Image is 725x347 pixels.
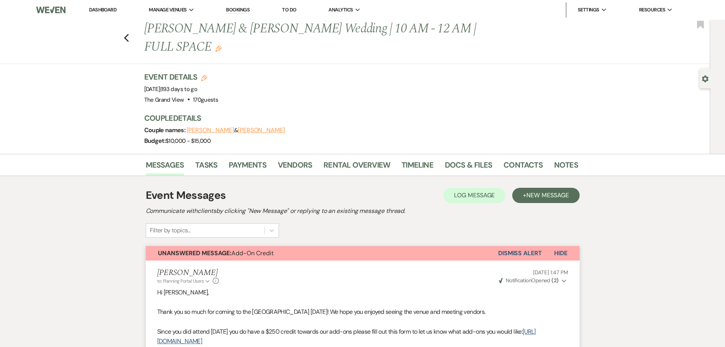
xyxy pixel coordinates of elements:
[157,278,211,285] button: to: Planning Portal Users
[278,159,312,176] a: Vendors
[157,327,568,346] p: Since you did attend [DATE] you do have a $250 credit towards our add-ons please fill out this fo...
[187,126,285,134] span: &
[158,249,231,257] strong: Unanswered Message:
[144,96,184,104] span: The Grand View
[157,307,568,317] p: Thank you so much for coming to the [GEOGRAPHIC_DATA] [DATE]! We hope you enjoyed seeing the venu...
[229,159,266,176] a: Payments
[533,269,568,276] span: [DATE] 1:47 PM
[144,85,198,93] span: [DATE]
[402,159,433,176] a: Timeline
[498,246,542,261] button: Dismiss Alert
[226,6,250,14] a: Bookings
[578,6,599,14] span: Settings
[282,6,296,13] a: To Do
[158,249,274,257] span: Add-On Credit
[551,277,558,284] strong: ( 2 )
[554,249,567,257] span: Hide
[149,6,186,14] span: Manage Venues
[504,159,543,176] a: Contacts
[498,277,568,285] button: NotificationOpened (2)
[36,2,65,18] img: Weven Logo
[702,75,709,82] button: Open lead details
[215,45,221,52] button: Edit
[445,159,492,176] a: Docs & Files
[506,277,531,284] span: Notification
[187,127,234,133] button: [PERSON_NAME]
[146,206,580,216] h2: Communicate with clients by clicking "New Message" or replying to an existing message thread.
[554,159,578,176] a: Notes
[193,96,218,104] span: 170 guests
[526,191,569,199] span: New Message
[144,20,485,56] h1: [PERSON_NAME] & [PERSON_NAME] Wedding | 10 AM - 12 AM | FULL SPACE
[328,6,353,14] span: Analytics
[157,278,204,284] span: to: Planning Portal Users
[144,72,218,82] h3: Event Details
[144,113,570,123] h3: Couple Details
[144,137,166,145] span: Budget:
[161,85,197,93] span: 193 days to go
[512,188,579,203] button: +New Message
[144,126,187,134] span: Couple names:
[146,187,226,203] h1: Event Messages
[146,246,498,261] button: Unanswered Message:Add-On Credit
[323,159,390,176] a: Rental Overview
[160,85,197,93] span: |
[499,277,559,284] span: Opened
[146,159,184,176] a: Messages
[639,6,665,14] span: Resources
[89,6,116,13] a: Dashboard
[166,137,210,145] span: $10,000 - $15,000
[157,288,568,297] p: Hi [PERSON_NAME],
[238,127,285,133] button: [PERSON_NAME]
[150,226,191,235] div: Filter by topics...
[542,246,580,261] button: Hide
[195,159,217,176] a: Tasks
[443,188,505,203] button: Log Message
[157,268,219,278] h5: [PERSON_NAME]
[454,191,495,199] span: Log Message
